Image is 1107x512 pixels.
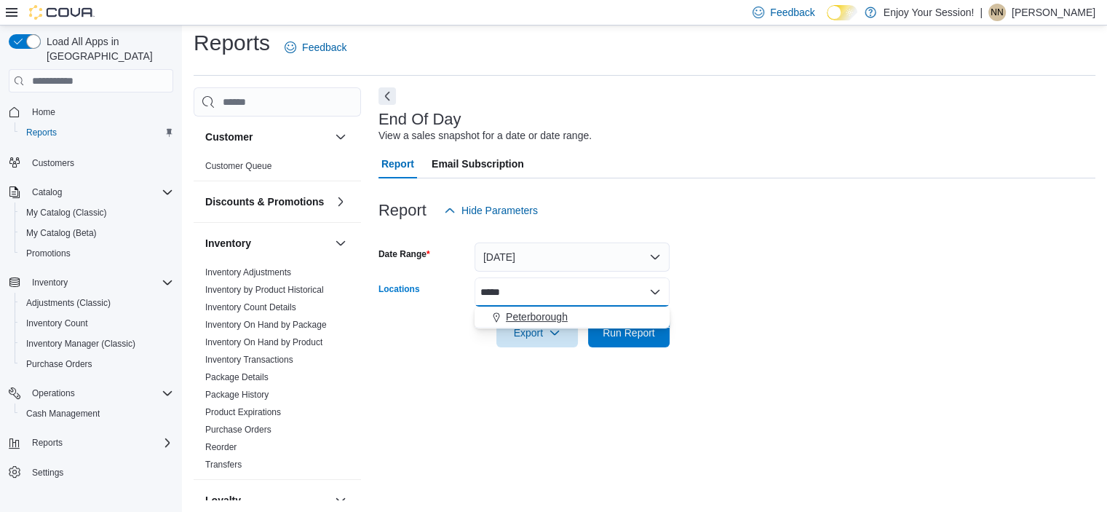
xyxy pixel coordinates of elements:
button: Operations [3,383,179,403]
a: Inventory Manager (Classic) [20,335,141,353]
button: Close list of options [649,286,661,298]
a: Customer Queue [205,161,271,171]
a: Settings [26,464,69,481]
button: Run Report [588,318,670,347]
span: Export [505,318,569,347]
button: Adjustments (Classic) [15,293,179,313]
span: Inventory Adjustments [205,267,291,278]
a: Inventory by Product Historical [205,285,324,295]
span: Cash Management [26,408,100,420]
h3: Inventory [205,236,251,251]
span: Email Subscription [432,149,524,178]
h3: Customer [205,130,253,144]
a: Inventory On Hand by Product [205,337,322,347]
div: View a sales snapshot for a date or date range. [378,128,592,143]
a: Home [26,103,61,121]
a: Inventory Transactions [205,355,293,365]
span: Customers [26,153,173,171]
span: Product Expirations [205,406,281,418]
div: Customer [194,157,361,181]
span: My Catalog (Beta) [20,224,173,242]
p: [PERSON_NAME] [1012,4,1095,21]
span: Operations [26,385,173,402]
span: Catalog [32,186,62,198]
span: Transfers [205,459,242,470]
button: Next [378,87,396,105]
span: Inventory by Product Historical [205,284,324,296]
span: NN [991,4,1003,21]
a: Reports [20,124,63,141]
a: Cash Management [20,405,106,422]
span: Catalog [26,184,173,201]
span: Load All Apps in [GEOGRAPHIC_DATA] [41,34,173,63]
span: Report [381,149,414,178]
button: Customers [3,151,179,173]
button: Inventory Count [15,313,179,334]
button: Inventory [332,235,349,252]
a: Inventory Adjustments [205,267,291,277]
button: Home [3,101,179,122]
span: Purchase Orders [205,424,271,436]
span: Inventory Count [26,318,88,329]
span: Customers [32,157,74,169]
button: Discounts & Promotions [205,194,329,209]
span: Inventory Count [20,315,173,332]
h3: Loyalty [205,493,241,508]
span: Reorder [205,441,237,453]
a: Feedback [279,33,352,62]
label: Locations [378,283,420,295]
button: Operations [26,385,81,402]
button: Discounts & Promotions [332,193,349,210]
span: Reports [32,437,63,449]
span: Peterborough [506,310,568,324]
span: Inventory Manager (Classic) [26,338,135,350]
span: Adjustments (Classic) [20,294,173,312]
span: Promotions [26,248,71,259]
a: Transfers [205,460,242,470]
a: Package Details [205,372,269,382]
button: Catalog [3,182,179,202]
a: Adjustments (Classic) [20,294,116,312]
span: Hide Parameters [461,203,538,218]
button: Settings [3,462,179,483]
a: Inventory On Hand by Package [205,320,327,330]
a: My Catalog (Beta) [20,224,103,242]
span: Inventory On Hand by Product [205,336,322,348]
a: Inventory Count [20,315,94,332]
img: Cova [29,5,95,20]
button: Customer [205,130,329,144]
span: Home [32,106,55,118]
button: Reports [15,122,179,143]
button: Purchase Orders [15,354,179,374]
span: Package History [205,389,269,401]
button: Inventory [26,274,74,291]
button: Inventory [3,272,179,293]
span: Reports [20,124,173,141]
button: Customer [332,128,349,146]
span: Home [26,103,173,121]
span: Settings [26,463,173,481]
span: My Catalog (Beta) [26,227,97,239]
a: Package History [205,390,269,400]
a: Inventory Count Details [205,302,296,312]
h1: Reports [194,28,270,58]
span: Purchase Orders [26,358,92,370]
div: Inventory [194,264,361,479]
a: Purchase Orders [205,425,271,435]
span: Adjustments (Classic) [26,297,111,309]
span: Inventory Manager (Classic) [20,335,173,353]
span: Purchase Orders [20,355,173,373]
p: | [980,4,983,21]
button: Loyalty [205,493,329,508]
button: Catalog [26,184,68,201]
span: Feedback [302,40,346,55]
button: Export [496,318,578,347]
button: Inventory Manager (Classic) [15,334,179,354]
span: Reports [26,127,57,138]
span: Inventory Count Details [205,302,296,313]
h3: End Of Day [378,111,461,128]
p: Enjoy Your Session! [884,4,975,21]
div: Nijil Narayanan [988,4,1006,21]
